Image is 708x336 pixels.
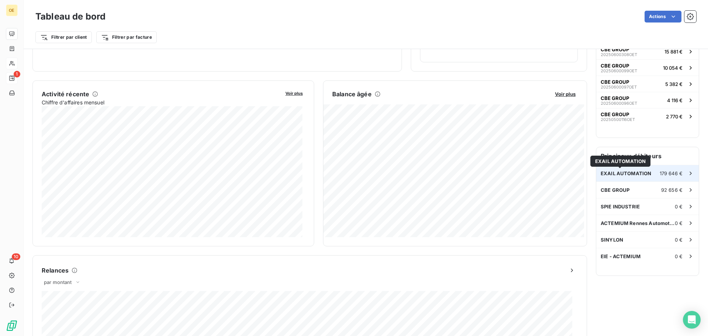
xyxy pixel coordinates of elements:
span: SPIE INDUSTRIE [601,204,640,209]
span: CBE GROUP [601,187,629,193]
span: 4 116 € [667,97,683,103]
span: 5 382 € [665,81,683,87]
button: CBE GROUP20250600097OET5 382 € [596,76,699,92]
button: CBE GROUP20250600308OET15 881 € [596,43,699,59]
span: Chiffre d'affaires mensuel [42,98,280,106]
span: 20250500116OET [601,117,635,122]
span: EXAIL AUTOMATION [595,158,646,164]
span: SINYLON [601,237,623,243]
span: CBE GROUP [601,46,629,52]
span: 20250600099OET [601,69,637,73]
button: Voir plus [553,91,578,97]
span: 0 € [675,237,683,243]
span: par montant [44,279,72,285]
span: 10 [12,253,20,260]
span: Voir plus [555,91,576,97]
span: CBE GROUP [601,63,629,69]
h6: Activité récente [42,90,89,98]
span: 20250600097OET [601,85,637,89]
button: Filtrer par client [35,31,92,43]
span: 10 054 € [663,65,683,71]
span: 179 646 € [660,170,683,176]
span: EXAIL AUTOMATION [601,170,651,176]
span: ACTEMIUM Rennes Automotive [601,220,675,226]
button: CBE GROUP20250600099OET10 054 € [596,59,699,76]
h6: Principaux débiteurs [596,147,699,165]
span: CBE GROUP [601,111,629,117]
span: Voir plus [285,91,303,96]
span: 2 770 € [666,114,683,119]
span: 15 881 € [664,49,683,55]
span: 20250600096OET [601,101,637,105]
button: Filtrer par facture [96,31,157,43]
span: 0 € [675,204,683,209]
button: CBE GROUP20250500116OET2 770 € [596,108,699,124]
span: 1 [14,71,20,77]
div: OE [6,4,18,16]
span: 92 656 € [661,187,683,193]
span: 20250600308OET [601,52,637,57]
span: CBE GROUP [601,95,629,101]
span: 0 € [675,253,683,259]
h6: Relances [42,266,69,275]
button: Actions [645,11,681,22]
img: Logo LeanPay [6,320,18,332]
button: CBE GROUP20250600096OET4 116 € [596,92,699,108]
span: CBE GROUP [601,79,629,85]
div: Open Intercom Messenger [683,311,701,329]
span: 0 € [675,220,683,226]
button: Voir plus [283,90,305,96]
a: 1 [6,72,17,84]
h3: Tableau de bord [35,10,105,23]
h6: Balance âgée [332,90,372,98]
span: EIE - ACTEMIUM [601,253,641,259]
